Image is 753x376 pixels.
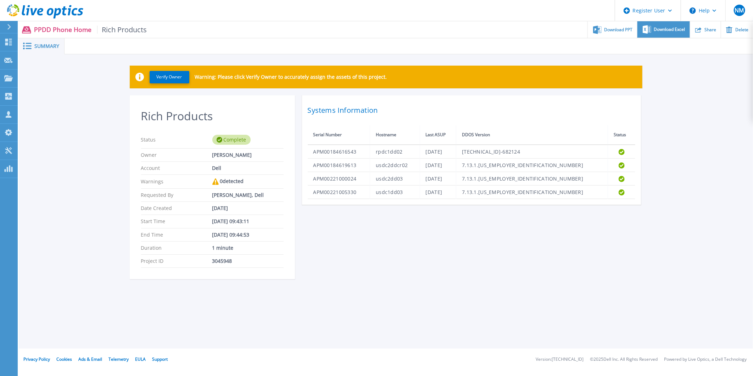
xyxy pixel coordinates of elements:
td: APM00221005330 [308,186,370,199]
td: 7.13.1.[US_EMPLOYER_IDENTIFICATION_NUMBER] [456,172,608,186]
div: [DATE] [212,205,284,211]
th: Last ASUP [420,125,456,145]
div: 0 detected [212,178,284,185]
td: [DATE] [420,145,456,159]
a: Privacy Policy [23,356,50,362]
div: [PERSON_NAME] [212,152,284,158]
span: Share [704,28,716,32]
a: Cookies [56,356,72,362]
div: Dell [212,165,284,171]
div: [DATE] 09:43:11 [212,219,284,224]
a: Support [152,356,168,362]
th: DDOS Version [456,125,608,145]
span: Rich Products [97,26,147,34]
span: Summary [34,44,59,49]
p: Account [141,165,212,171]
a: Ads & Email [78,356,102,362]
li: Powered by Live Optics, a Dell Technology [664,357,747,362]
th: Serial Number [308,125,370,145]
span: Delete [735,28,748,32]
p: Date Created [141,205,212,211]
td: [DATE] [420,159,456,172]
h2: Rich Products [141,110,284,123]
td: APM00184619613 [308,159,370,172]
p: Warnings [141,178,212,185]
td: 7.13.1.[US_EMPLOYER_IDENTIFICATION_NUMBER] [456,159,608,172]
td: APM00184616543 [308,145,370,159]
p: Duration [141,245,212,251]
div: Complete [212,135,251,145]
p: PPDD Phone Home [34,26,147,34]
span: Download PPT [604,28,633,32]
div: 1 minute [212,245,284,251]
p: Start Time [141,219,212,224]
td: 7.13.1.[US_EMPLOYER_IDENTIFICATION_NUMBER] [456,186,608,199]
p: Requested By [141,192,212,198]
td: [DATE] [420,172,456,186]
div: [DATE] 09:44:53 [212,232,284,238]
div: [PERSON_NAME], Dell [212,192,284,198]
th: Status [608,125,635,145]
p: End Time [141,232,212,238]
span: Download Excel [654,27,685,32]
li: Version: [TECHNICAL_ID] [536,357,584,362]
p: Warning: Please click Verify Owner to accurately assign the assets of this project. [195,74,387,80]
td: usdc1dd03 [370,186,420,199]
p: Project ID [141,258,212,264]
td: [TECHNICAL_ID]-682124 [456,145,608,159]
td: [DATE] [420,186,456,199]
p: Status [141,135,212,145]
th: Hostname [370,125,420,145]
td: APM00221000024 [308,172,370,186]
a: Telemetry [108,356,129,362]
span: NM [735,7,744,13]
td: rpdc1dd02 [370,145,420,159]
p: Owner [141,152,212,158]
div: 3045948 [212,258,284,264]
td: usdc2dd03 [370,172,420,186]
button: Verify Owner [150,71,189,83]
h2: Systems Information [308,104,635,117]
td: usdc2ddcr02 [370,159,420,172]
a: EULA [135,356,146,362]
li: © 2025 Dell Inc. All Rights Reserved [590,357,658,362]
